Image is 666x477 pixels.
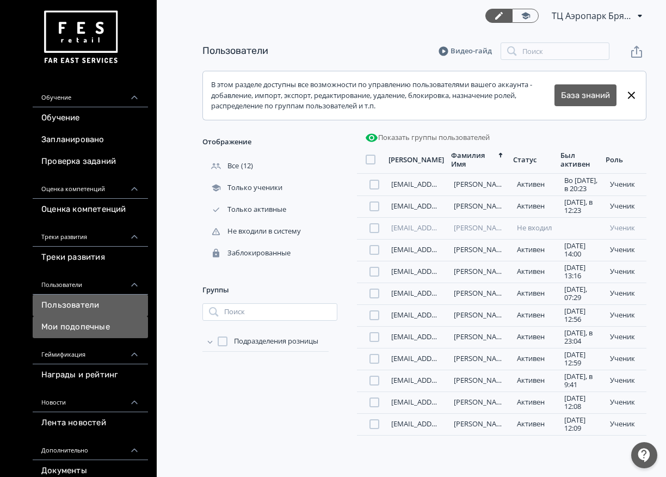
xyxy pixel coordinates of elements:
div: Только ученики [202,183,285,193]
a: Пользователи [33,295,148,316]
a: [EMAIL_ADDRESS][DOMAIN_NAME] [391,353,506,363]
a: [EMAIL_ADDRESS][DOMAIN_NAME] [391,201,506,211]
div: [DATE] 12:09 [564,416,601,433]
div: [DATE] 12:56 [564,307,601,324]
a: [PERSON_NAME] [454,179,509,189]
div: Активен [517,246,554,254]
div: ученик [610,267,642,276]
div: ученик [610,333,642,341]
div: ученик [610,289,642,298]
a: Треки развития [33,247,148,268]
a: [PERSON_NAME] [454,397,509,407]
div: [DATE] 13:16 [564,264,601,280]
div: Не входил [517,224,554,233]
div: Активен [517,333,554,341]
div: Оценка компетенций [33,173,148,199]
div: Активен [517,202,554,211]
div: Активен [517,398,554,407]
button: Показать группы пользователей [363,129,492,146]
div: Активен [517,376,554,385]
a: [PERSON_NAME] [454,223,509,233]
div: ученик [610,246,642,254]
a: Пользователи [202,45,268,57]
a: [EMAIL_ADDRESS][DOMAIN_NAME] [391,375,506,385]
a: [PERSON_NAME] [454,353,509,363]
a: [EMAIL_ADDRESS][DOMAIN_NAME] [391,223,506,233]
a: [PERSON_NAME] [454,375,509,385]
div: [DATE] 12:59 [564,351,601,368]
div: ученик [610,202,642,211]
div: [DATE], 07:29 [564,285,601,302]
div: Треки развития [33,221,148,247]
a: [EMAIL_ADDRESS][DOMAIN_NAME] [391,179,506,189]
a: База знаний [561,89,610,102]
a: Мои подопечные [33,316,148,338]
div: Отображение [202,129,337,155]
div: [DATE], в 23:04 [564,329,601,346]
div: [DATE], в 12:23 [564,198,601,215]
a: Лента новостей [33,412,148,434]
div: [PERSON_NAME] [388,155,444,164]
div: В этом разделе доступны все возможности по управлению пользователями вашего аккаунта - добавление... [211,79,554,112]
div: (12) [202,155,337,177]
a: [EMAIL_ADDRESS][DOMAIN_NAME] [391,310,506,320]
a: Переключиться в режим ученика [512,9,539,23]
a: [EMAIL_ADDRESS][DOMAIN_NAME] [391,266,506,276]
button: База знаний [554,84,616,106]
div: ученик [610,224,642,233]
a: [PERSON_NAME] [454,288,509,298]
div: Фамилия Имя [451,151,495,169]
div: Заблокированные [202,248,293,258]
div: ученик [610,180,642,189]
a: Проверка заданий [33,151,148,173]
img: https://files.teachbase.ru/system/account/57463/logo/medium-936fc5084dd2c598f50a98b9cbe0469a.png [41,7,120,68]
a: [PERSON_NAME] [454,332,509,341]
div: ученик [610,398,642,407]
div: [DATE] 12:08 [564,394,601,411]
div: Новости [33,386,148,412]
a: [PERSON_NAME] [454,201,509,211]
div: [DATE], в 9:41 [564,372,601,389]
a: [PERSON_NAME] [454,244,509,254]
div: Был активен [560,151,593,169]
span: Подразделения розницы [234,336,318,347]
a: [PERSON_NAME] [454,266,509,276]
div: ученик [610,420,642,429]
div: ученик [610,376,642,385]
div: Активен [517,289,554,298]
div: Активен [517,267,554,276]
div: Активен [517,180,554,189]
div: Активен [517,311,554,320]
a: [EMAIL_ADDRESS][DOMAIN_NAME] [391,332,506,341]
div: Обучение [33,81,148,107]
a: Видео-гайд [439,46,492,57]
a: [PERSON_NAME] [454,419,509,429]
a: [EMAIL_ADDRESS][DOMAIN_NAME] [391,244,506,254]
a: Награды и рейтинг [33,364,148,386]
a: [EMAIL_ADDRESS][DOMAIN_NAME] [391,288,506,298]
div: Все [202,161,241,171]
div: Активен [517,420,554,429]
div: Группы [202,277,337,303]
div: [DATE] 14:00 [564,242,601,259]
svg: Экспорт пользователей файлом [630,45,643,58]
a: Оценка компетенций [33,199,148,221]
a: Запланировано [33,129,148,151]
div: Не входили в систему [202,227,303,236]
div: ученик [610,354,642,363]
div: ученик [610,311,642,320]
div: Статус [513,155,536,164]
span: ТЦ Аэропарк Брянск RE 6912160 [552,9,633,22]
div: Активен [517,354,554,363]
div: Дополнительно [33,434,148,460]
div: Пользователи [33,268,148,295]
div: Во [DATE], в 20:23 [564,176,601,193]
a: [EMAIL_ADDRESS][DOMAIN_NAME] [391,397,506,407]
div: Геймификация [33,338,148,364]
a: [EMAIL_ADDRESS][DOMAIN_NAME] [391,419,506,429]
a: Обучение [33,107,148,129]
div: Только активные [202,205,288,215]
div: Роль [606,155,623,164]
a: [PERSON_NAME] [454,310,509,320]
